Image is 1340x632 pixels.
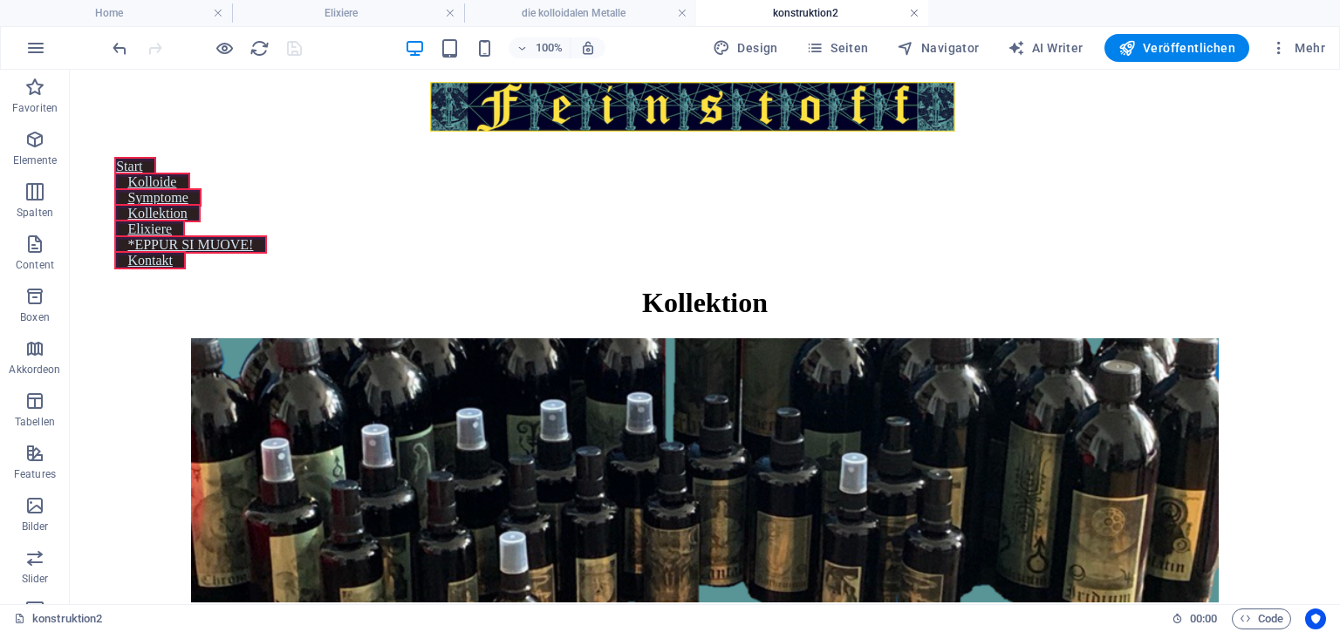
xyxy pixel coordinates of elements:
p: Slider [22,572,49,586]
button: Klicke hier, um den Vorschau-Modus zu verlassen [214,37,235,58]
button: 100% [509,37,571,58]
span: Mehr [1270,39,1325,57]
h6: Session-Zeit [1172,608,1218,629]
p: Bilder [22,520,49,533]
h6: 100% [535,37,563,58]
p: Content [16,258,54,272]
button: Veröffentlichen [1104,34,1249,62]
span: Design [713,39,778,57]
span: Veröffentlichen [1118,39,1235,57]
p: Spalten [17,206,53,220]
button: AI Writer [1001,34,1090,62]
i: Bei Größenänderung Zoomstufe automatisch an das gewählte Gerät anpassen. [580,40,596,56]
span: AI Writer [1008,39,1084,57]
h4: die kolloidalen Metalle [464,3,696,23]
p: Boxen [20,310,50,324]
p: Akkordeon [9,363,60,377]
a: Klick, um Auswahl aufzuheben. Doppelklick öffnet Seitenverwaltung [14,608,102,629]
p: Elemente [13,153,58,167]
button: Mehr [1263,34,1332,62]
button: undo [109,37,130,58]
button: Design [706,34,785,62]
button: reload [249,37,270,58]
span: 00 00 [1190,608,1217,629]
button: Code [1232,608,1291,629]
span: : [1202,612,1205,625]
h4: konstruktion2 [696,3,928,23]
button: Usercentrics [1305,608,1326,629]
button: Navigator [890,34,987,62]
i: Rückgängig: Einfügen (Strg+Z) [110,38,130,58]
span: Seiten [806,39,869,57]
p: Favoriten [12,101,58,115]
i: Seite neu laden [250,38,270,58]
span: Code [1240,608,1283,629]
span: Navigator [897,39,980,57]
button: Seiten [799,34,876,62]
p: Features [14,467,56,481]
h4: Elixiere [232,3,464,23]
p: Tabellen [15,415,55,429]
